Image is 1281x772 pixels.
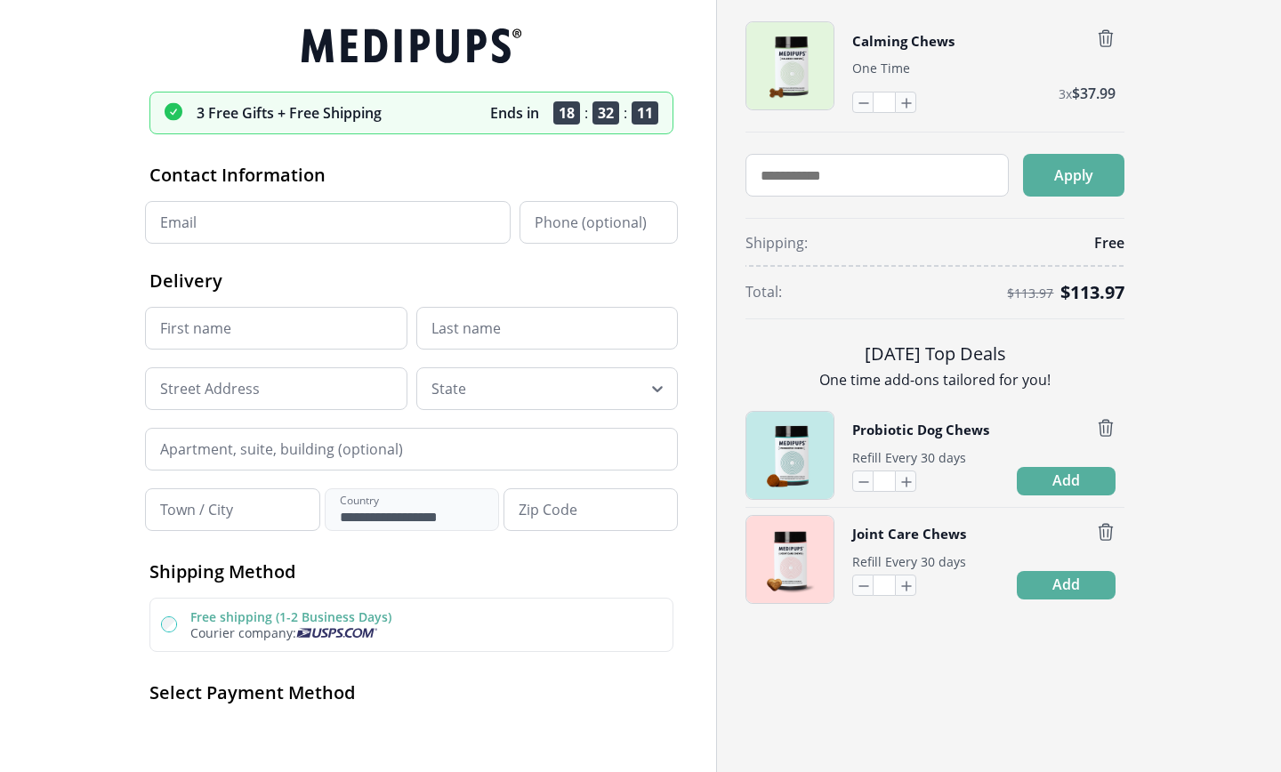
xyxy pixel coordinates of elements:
span: Refill Every 30 days [852,553,966,570]
p: Ends in [490,103,539,123]
img: Probiotic Dog Chews [746,412,834,499]
span: : [584,103,588,123]
button: Joint Care Chews [852,522,966,546]
button: Add [1017,571,1116,599]
span: Refill Every 30 days [852,449,966,466]
span: 11 [632,101,658,125]
span: Free [1094,233,1124,253]
button: Probiotic Dog Chews [852,418,989,442]
h2: Shipping Method [149,559,673,583]
img: Calming Chews [746,22,834,109]
span: 18 [553,101,580,125]
span: Courier company: [190,624,296,641]
span: 32 [592,101,619,125]
iframe: Secure payment button frame [149,719,673,754]
span: One Time [852,60,910,76]
button: Add [1017,467,1116,495]
span: Total: [745,282,782,302]
button: Apply [1023,154,1124,197]
h2: Select Payment Method [149,680,673,704]
p: 3 Free Gifts + Free Shipping [197,103,382,123]
span: : [624,103,627,123]
img: Joint Care Chews [746,516,834,603]
span: 3 x [1059,85,1072,102]
p: One time add-ons tailored for you! [745,370,1124,390]
span: Contact Information [149,163,326,187]
span: $ 113.97 [1060,280,1124,304]
span: Shipping: [745,233,808,253]
label: Free shipping (1-2 Business Days) [190,608,391,625]
span: Delivery [149,269,222,293]
img: Usps courier company [296,628,377,638]
h2: [DATE] Top Deals [745,341,1124,366]
button: Calming Chews [852,28,955,52]
span: $ 37.99 [1072,84,1116,103]
span: $ 113.97 [1007,286,1053,301]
